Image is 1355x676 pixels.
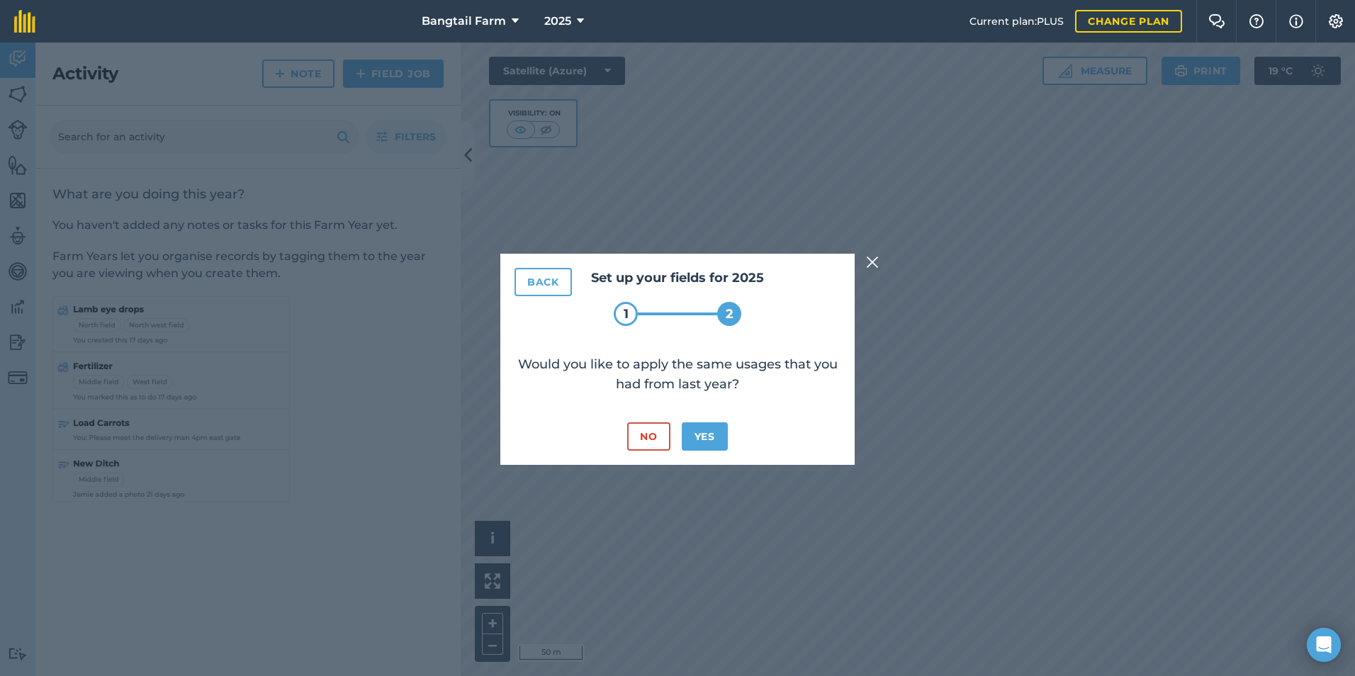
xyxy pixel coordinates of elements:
[866,254,879,271] img: svg+xml;base64,PHN2ZyB4bWxucz0iaHR0cDovL3d3dy53My5vcmcvMjAwMC9zdmciIHdpZHRoPSIyMiIgaGVpZ2h0PSIzMC...
[1248,14,1265,28] img: A question mark icon
[627,422,670,451] button: No
[1327,14,1344,28] img: A cog icon
[682,422,728,451] button: Yes
[515,354,840,394] p: Would you like to apply the same usages that you had from last year?
[422,13,506,30] span: Bangtail Farm
[1075,10,1182,33] a: Change plan
[14,10,35,33] img: fieldmargin Logo
[717,302,741,326] div: 2
[1307,628,1341,662] div: Open Intercom Messenger
[515,268,840,288] h2: Set up your fields for 2025
[614,302,638,326] div: 1
[515,268,572,296] button: Back
[544,13,571,30] span: 2025
[969,13,1064,29] span: Current plan : PLUS
[1289,13,1303,30] img: svg+xml;base64,PHN2ZyB4bWxucz0iaHR0cDovL3d3dy53My5vcmcvMjAwMC9zdmciIHdpZHRoPSIxNyIgaGVpZ2h0PSIxNy...
[1208,14,1225,28] img: Two speech bubbles overlapping with the left bubble in the forefront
